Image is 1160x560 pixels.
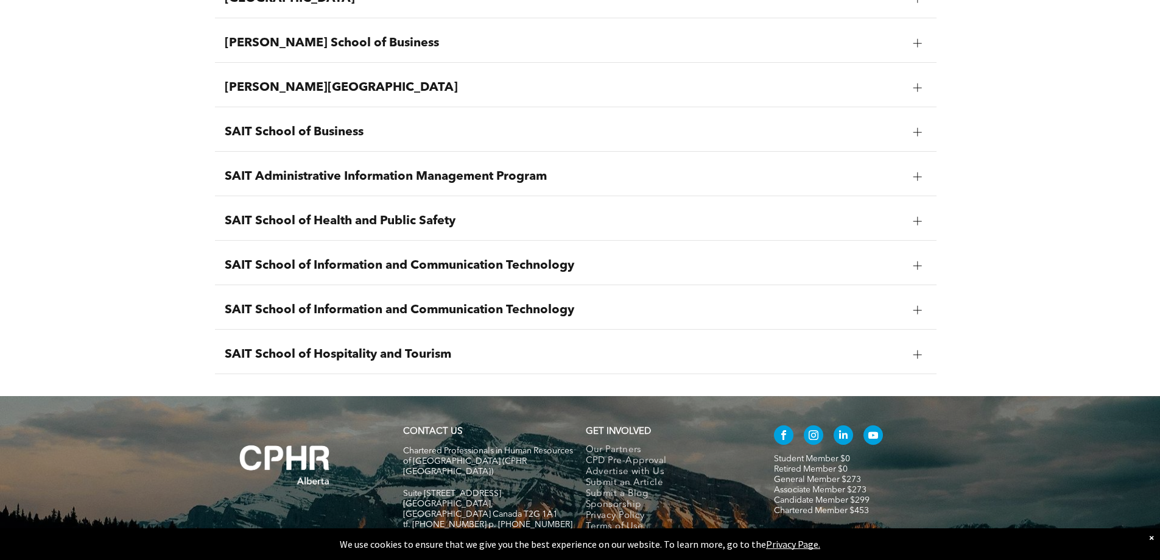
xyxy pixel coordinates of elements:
span: SAIT School of Hospitality and Tourism [225,347,904,362]
a: CPD Pre-Approval [586,456,748,467]
a: Chartered Member $453 [774,506,869,515]
a: Advertise with Us [586,467,748,478]
a: Our Partners [586,445,748,456]
a: Submit an Article [586,478,748,489]
span: SAIT School of Business [225,125,904,140]
a: Associate Member $273 [774,486,866,494]
div: Dismiss notification [1149,531,1154,544]
span: Chartered Professionals in Human Resources of [GEOGRAPHIC_DATA] (CPHR [GEOGRAPHIC_DATA]) [403,447,573,476]
a: Terms of Use [586,522,748,533]
span: SAIT School of Information and Communication Technology [225,303,904,317]
span: SAIT School of Health and Public Safety [225,214,904,229]
a: Retired Member $0 [774,465,848,473]
span: GET INVOLVED [586,427,651,436]
a: linkedin [834,425,853,448]
a: youtube [863,425,883,448]
a: Privacy Policy [586,511,748,522]
span: SAIT Administrative Information Management Program [225,169,904,184]
a: Student Member $0 [774,455,850,463]
a: facebook [774,425,793,448]
a: Candidate Member $299 [774,496,870,505]
a: CONTACT US [403,427,462,436]
a: Submit a Blog [586,489,748,500]
a: Sponsorship [586,500,748,511]
a: General Member $273 [774,475,861,484]
span: tf. [PHONE_NUMBER] p. [PHONE_NUMBER] [403,520,572,529]
span: SAIT School of Information and Communication Technology [225,258,904,273]
span: [PERSON_NAME][GEOGRAPHIC_DATA] [225,80,904,95]
span: Suite [STREET_ADDRESS] [403,489,501,498]
img: A white background with a few lines on it [215,420,355,509]
a: instagram [804,425,823,448]
span: [GEOGRAPHIC_DATA], [GEOGRAPHIC_DATA] Canada T2G 1A1 [403,500,558,519]
span: [PERSON_NAME] School of Business [225,36,904,51]
a: Privacy Page. [766,538,820,550]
